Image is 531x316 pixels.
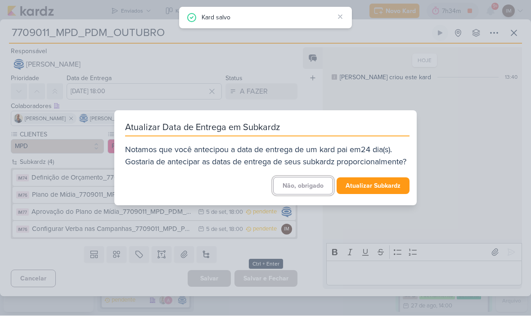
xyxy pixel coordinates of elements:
[273,177,333,195] button: Não, obrigado
[202,13,334,23] div: Kard salvo
[361,145,390,155] b: 24 dia(s)
[337,178,409,194] button: Atualizar Subkardz
[125,144,409,168] div: Notamos que você antecipou a data de entrega de um kard pai em . Gostaria de antecipar as datas d...
[125,122,409,137] div: Atualizar Data de Entrega em Subkardz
